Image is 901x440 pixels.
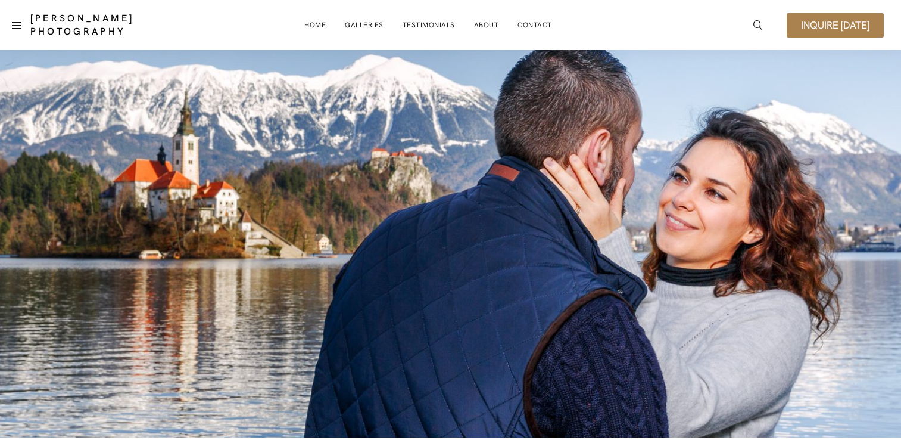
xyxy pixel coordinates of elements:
[403,13,455,37] a: Testimonials
[787,13,884,38] a: Inquire [DATE]
[474,13,499,37] a: About
[801,20,869,30] span: Inquire [DATE]
[747,14,769,36] a: icon-magnifying-glass34
[345,13,384,37] a: Galleries
[30,12,178,38] a: [PERSON_NAME] Photography
[304,13,326,37] a: Home
[517,13,552,37] a: Contact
